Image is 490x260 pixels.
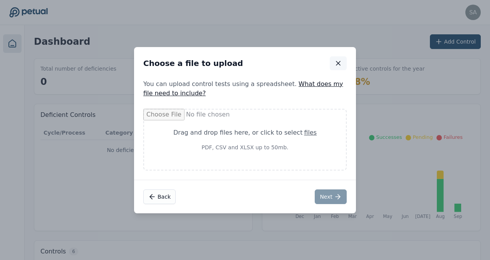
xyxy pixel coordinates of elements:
[163,144,327,151] p: PDF, CSV and XLSX up to 50mb.
[134,79,356,98] p: You can upload control tests using a spreadsheet.
[315,189,347,204] button: Next
[143,58,243,69] h2: Choose a file to upload
[163,128,327,137] div: Drag and drop files here , or click to select
[143,189,176,204] button: Back
[143,80,343,97] a: What does my file need to include?
[304,128,317,137] div: files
